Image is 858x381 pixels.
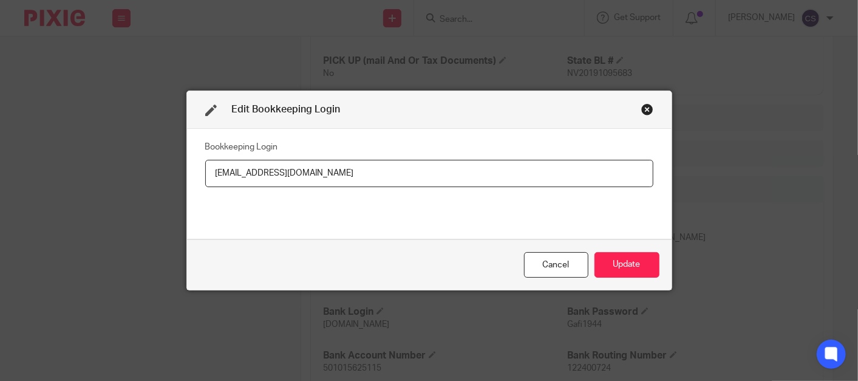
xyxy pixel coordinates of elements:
label: Bookkeeping Login [205,141,278,153]
div: Close this dialog window [524,252,588,278]
input: Bookkeeping Login [205,160,653,187]
div: Close this dialog window [641,103,653,115]
span: Edit Bookkeeping Login [232,105,341,114]
button: Update [594,252,659,278]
